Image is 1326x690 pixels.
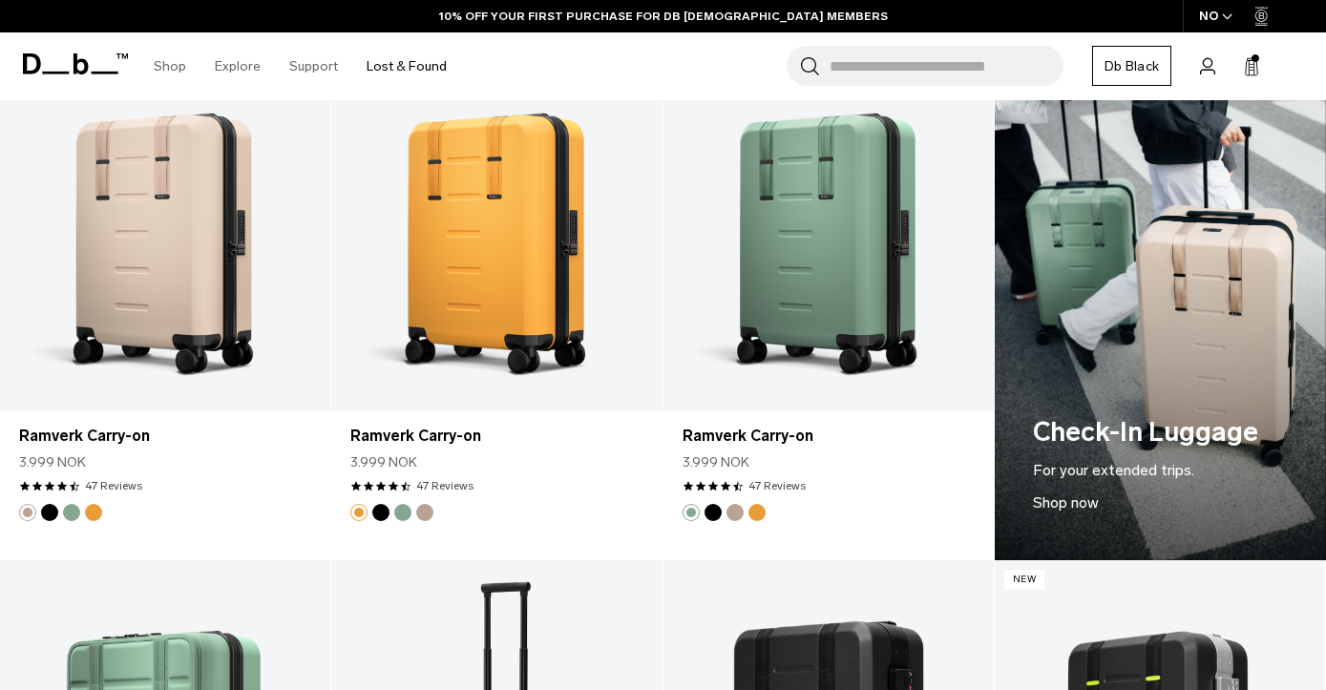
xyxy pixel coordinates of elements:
a: Lost & Found [367,32,447,100]
button: Black Out [705,504,722,521]
a: Support [289,32,338,100]
button: Parhelion Orange [85,504,102,521]
a: Explore [215,32,261,100]
span: 3.999 NOK [683,452,749,472]
a: 47 reviews [416,477,474,494]
a: 47 reviews [85,477,142,494]
a: Ramverk Carry-on [331,43,662,410]
a: Ramverk Carry-on [683,425,975,448]
p: New [1004,570,1045,590]
a: 47 reviews [748,477,806,494]
a: Ramverk Carry-on [19,425,311,448]
span: 3.999 NOK [19,452,86,472]
button: Black Out [41,504,58,521]
button: Green Ray [63,504,80,521]
button: Green Ray [394,504,411,521]
a: Ramverk Carry-on [350,425,642,448]
button: Green Ray [683,504,700,521]
button: Parhelion Orange [748,504,766,521]
a: Ramverk Carry-on [663,43,994,410]
button: Fogbow Beige [726,504,744,521]
button: Parhelion Orange [350,504,368,521]
button: Fogbow Beige [416,504,433,521]
button: Black Out [372,504,389,521]
a: 10% OFF YOUR FIRST PURCHASE FOR DB [DEMOGRAPHIC_DATA] MEMBERS [439,8,888,25]
span: 3.999 NOK [350,452,417,472]
a: Db Black [1092,46,1171,86]
nav: Main Navigation [139,32,461,100]
button: Fogbow Beige [19,504,36,521]
a: Shop [154,32,186,100]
